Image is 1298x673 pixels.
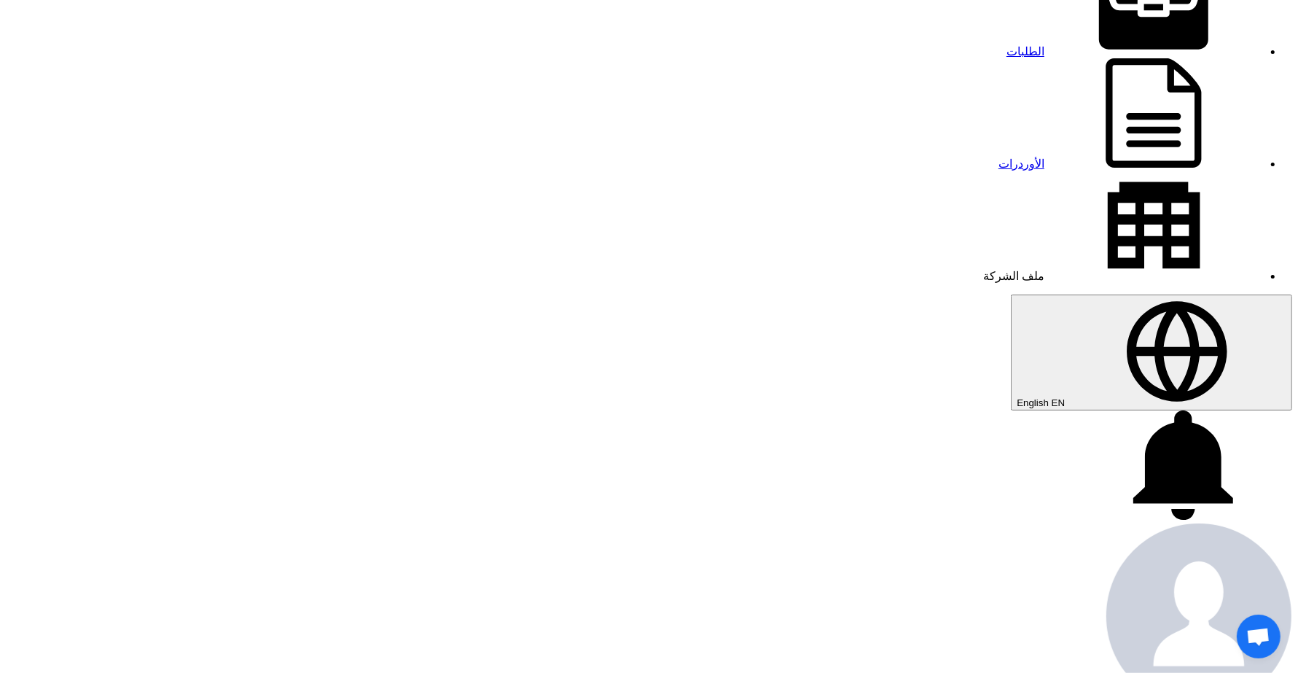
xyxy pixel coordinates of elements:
span: EN [1052,397,1066,408]
a: Open chat [1237,615,1281,658]
a: الطلبات [1006,45,1263,58]
span: English [1017,397,1049,408]
button: English EN [1011,295,1292,411]
a: ملف الشركة [983,270,1263,282]
a: الأوردرات [998,157,1263,170]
